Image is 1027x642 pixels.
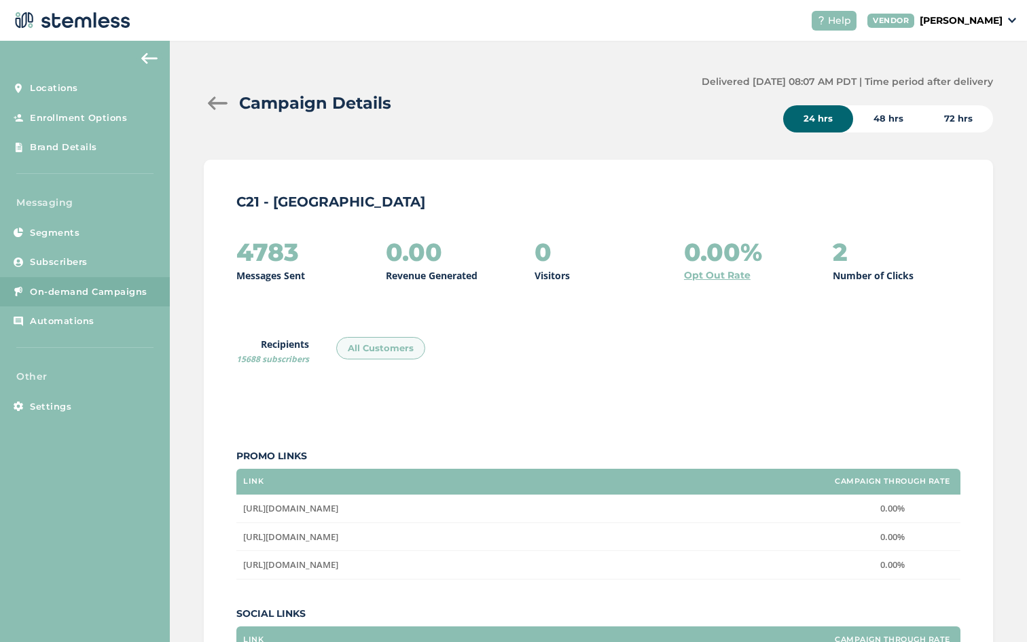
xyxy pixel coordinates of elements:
div: All Customers [336,337,425,360]
span: 0.00% [880,558,905,571]
span: Brand Details [30,141,97,154]
span: Locations [30,82,78,95]
div: 48 hrs [853,105,924,132]
label: https://www.cannabis21.com/aberdeen-wa-dispensary [243,503,818,514]
label: Social Links [236,607,960,621]
img: icon_down-arrow-small-66adaf34.svg [1008,18,1016,23]
label: https://www.cannabis21.com/ocean-shores-wa-dispensary [243,559,818,571]
span: [URL][DOMAIN_NAME] [243,531,338,543]
h2: 0.00% [684,238,762,266]
span: Segments [30,226,79,240]
img: icon-help-white-03924b79.svg [817,16,825,24]
span: 15688 subscribers [236,353,309,365]
label: Link [243,477,264,486]
p: Number of Clicks [833,268,914,283]
h2: Campaign Details [239,91,391,115]
label: https://www.cannabis21.com/hoquiam-wa-dispensary [243,531,818,543]
h2: 2 [833,238,848,266]
span: Enrollment Options [30,111,127,125]
img: icon-arrow-back-accent-c549486e.svg [141,53,158,64]
div: 24 hrs [783,105,853,132]
p: Messages Sent [236,268,305,283]
span: 0.00% [880,502,905,514]
p: C21 - [GEOGRAPHIC_DATA] [236,192,960,211]
h2: 4783 [236,238,299,266]
h2: 0 [535,238,552,266]
span: Subscribers [30,255,88,269]
iframe: Chat Widget [959,577,1027,642]
img: logo-dark-0685b13c.svg [11,7,130,34]
div: 72 hrs [924,105,993,132]
div: VENDOR [867,14,914,28]
h2: 0.00 [386,238,442,266]
span: 0.00% [880,531,905,543]
p: Visitors [535,268,570,283]
label: 0.00% [831,503,954,514]
p: [PERSON_NAME] [920,14,1003,28]
label: Recipients [236,337,309,365]
span: Settings [30,400,71,414]
a: Opt Out Rate [684,268,751,283]
p: Revenue Generated [386,268,478,283]
label: Promo Links [236,449,960,463]
label: 0.00% [831,559,954,571]
span: Automations [30,315,94,328]
span: [URL][DOMAIN_NAME] [243,502,338,514]
label: Campaign Through Rate [835,477,950,486]
span: On-demand Campaigns [30,285,147,299]
label: Delivered [DATE] 08:07 AM PDT | Time period after delivery [702,75,993,89]
span: [URL][DOMAIN_NAME] [243,558,338,571]
label: 0.00% [831,531,954,543]
span: Help [828,14,851,28]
